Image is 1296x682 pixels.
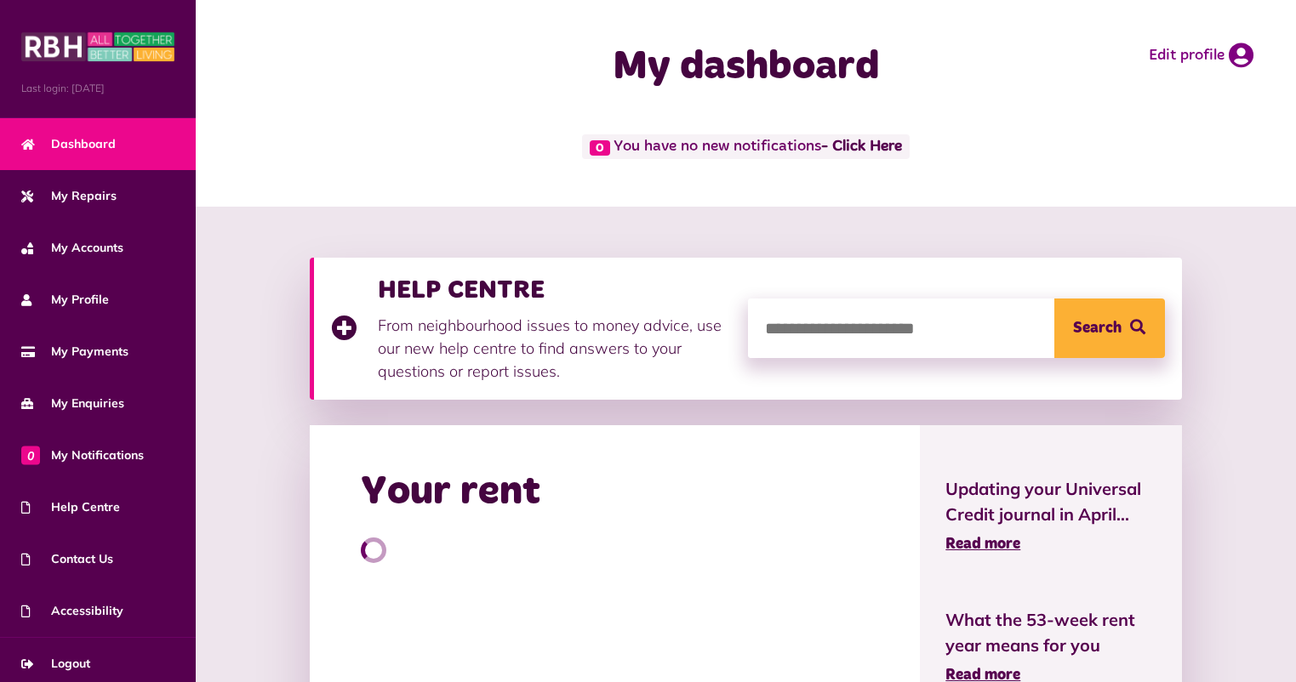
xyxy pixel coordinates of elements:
span: Read more [945,537,1020,552]
img: MyRBH [21,30,174,64]
span: Contact Us [21,550,113,568]
span: My Accounts [21,239,123,257]
span: Updating your Universal Credit journal in April... [945,476,1156,527]
span: Logout [21,655,90,673]
h2: Your rent [361,468,540,517]
span: Search [1073,298,1122,358]
span: My Repairs [21,187,117,205]
span: My Profile [21,291,109,309]
span: My Notifications [21,446,144,464]
h3: HELP CENTRE [378,275,731,305]
span: Last login: [DATE] [21,81,174,96]
span: 0 [21,446,40,464]
a: Updating your Universal Credit journal in April... Read more [945,476,1156,556]
span: What the 53-week rent year means for you [945,607,1156,658]
p: From neighbourhood issues to money advice, use our new help centre to find answers to your questi... [378,314,731,383]
span: Help Centre [21,498,120,516]
span: My Enquiries [21,395,124,412]
span: 0 [590,140,610,156]
a: - Click Here [821,139,902,155]
span: You have no new notifications [582,134,910,159]
a: Edit profile [1149,43,1253,68]
h1: My dashboard [488,43,1004,92]
span: My Payments [21,343,128,361]
button: Search [1054,298,1165,358]
span: Dashboard [21,135,116,153]
span: Accessibility [21,602,123,620]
